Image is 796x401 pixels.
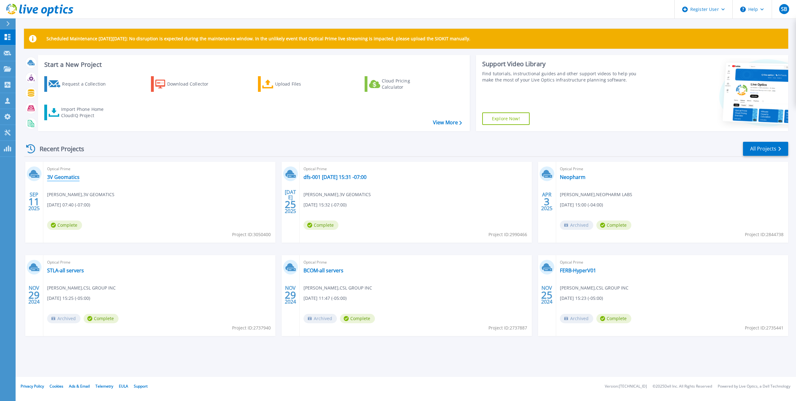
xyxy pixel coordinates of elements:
[47,267,84,274] a: STLA-all servers
[433,120,462,126] a: View More
[303,220,338,230] span: Complete
[44,61,462,68] h3: Start a New Project
[28,284,40,306] div: NOV 2024
[47,285,116,291] span: [PERSON_NAME] , CSL GROUP INC
[482,112,530,125] a: Explore Now!
[47,166,272,172] span: Optical Prime
[69,384,90,389] a: Ads & Email
[340,314,375,323] span: Complete
[560,295,603,302] span: [DATE] 15:23 (-05:00)
[781,7,787,12] span: SB
[544,199,550,204] span: 3
[232,231,271,238] span: Project ID: 3050400
[119,384,128,389] a: EULA
[47,174,80,180] a: 3V Geomatics
[745,324,784,331] span: Project ID: 2735441
[134,384,148,389] a: Support
[560,166,784,172] span: Optical Prime
[605,384,647,389] li: Version: [TECHNICAL_ID]
[482,60,643,68] div: Support Video Library
[560,201,603,208] span: [DATE] 15:00 (-04:00)
[303,267,343,274] a: BCOM-all servers
[541,190,553,213] div: APR 2025
[47,201,90,208] span: [DATE] 07:40 (-07:00)
[488,231,527,238] span: Project ID: 2990466
[61,106,110,119] div: Import Phone Home CloudIQ Project
[596,314,631,323] span: Complete
[62,78,112,90] div: Request a Collection
[560,259,784,266] span: Optical Prime
[50,384,63,389] a: Cookies
[47,314,80,323] span: Archived
[560,267,596,274] a: FERB-HyperV01
[743,142,788,156] a: All Projects
[28,292,40,298] span: 29
[47,295,90,302] span: [DATE] 15:25 (-05:00)
[303,166,528,172] span: Optical Prime
[21,384,44,389] a: Privacy Policy
[47,191,114,198] span: [PERSON_NAME] , 3V GEOMATICS
[151,76,221,92] a: Download Collector
[284,190,296,213] div: [DATE] 2025
[44,76,114,92] a: Request a Collection
[303,314,337,323] span: Archived
[28,199,40,204] span: 11
[596,220,631,230] span: Complete
[232,324,271,331] span: Project ID: 2737940
[167,78,217,90] div: Download Collector
[560,314,593,323] span: Archived
[482,71,643,83] div: Find tutorials, instructional guides and other support videos to help you make the most of your L...
[46,36,470,41] p: Scheduled Maintenance [DATE][DATE]: No disruption is expected during the maintenance window. In t...
[95,384,113,389] a: Telemetry
[718,384,790,389] li: Powered by Live Optics, a Dell Technology
[285,202,296,207] span: 25
[303,174,366,180] a: dfs-001 [DATE] 15:31 -07:00
[303,201,347,208] span: [DATE] 15:32 (-07:00)
[303,295,347,302] span: [DATE] 11:47 (-05:00)
[365,76,434,92] a: Cloud Pricing Calculator
[284,284,296,306] div: NOV 2024
[560,285,629,291] span: [PERSON_NAME] , CSL GROUP INC
[303,191,371,198] span: [PERSON_NAME] , 3V GEOMATICS
[541,284,553,306] div: NOV 2024
[382,78,432,90] div: Cloud Pricing Calculator
[285,292,296,298] span: 29
[258,76,328,92] a: Upload Files
[560,174,585,180] a: Neopharm
[275,78,325,90] div: Upload Files
[47,259,272,266] span: Optical Prime
[488,324,527,331] span: Project ID: 2737887
[560,191,632,198] span: [PERSON_NAME] , NEOPHARM LABS
[303,259,528,266] span: Optical Prime
[303,285,372,291] span: [PERSON_NAME] , CSL GROUP INC
[560,220,593,230] span: Archived
[745,231,784,238] span: Project ID: 2844738
[653,384,712,389] li: © 2025 Dell Inc. All Rights Reserved
[24,141,93,156] div: Recent Projects
[84,314,119,323] span: Complete
[47,220,82,230] span: Complete
[28,190,40,213] div: SEP 2025
[541,292,552,298] span: 25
